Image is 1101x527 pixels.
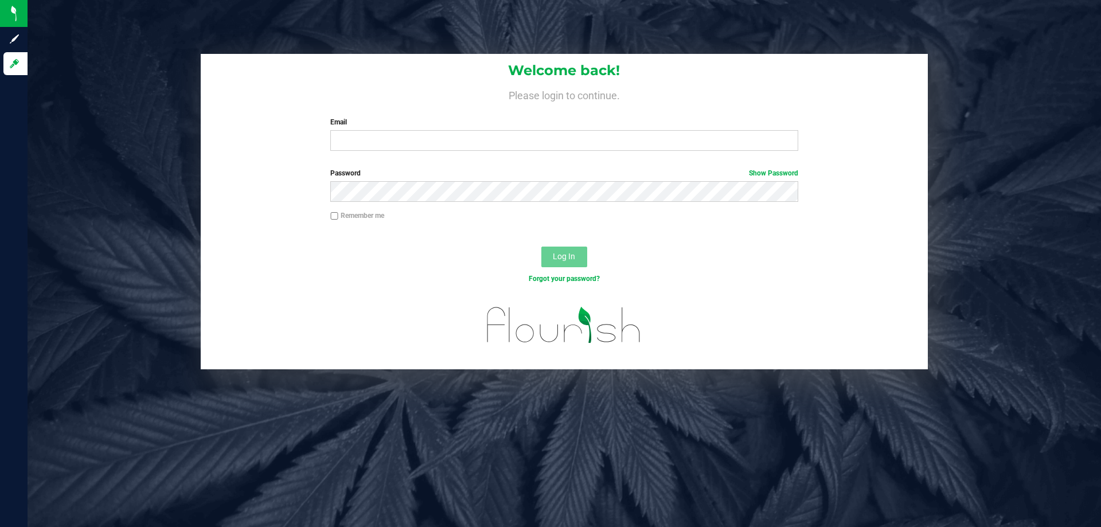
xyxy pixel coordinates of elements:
[9,33,20,45] inline-svg: Sign up
[201,87,928,101] h4: Please login to continue.
[330,169,361,177] span: Password
[9,58,20,69] inline-svg: Log in
[473,296,655,354] img: flourish_logo.svg
[330,212,338,220] input: Remember me
[529,275,600,283] a: Forgot your password?
[553,252,575,261] span: Log In
[330,117,798,127] label: Email
[330,210,384,221] label: Remember me
[541,247,587,267] button: Log In
[201,63,928,78] h1: Welcome back!
[749,169,798,177] a: Show Password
